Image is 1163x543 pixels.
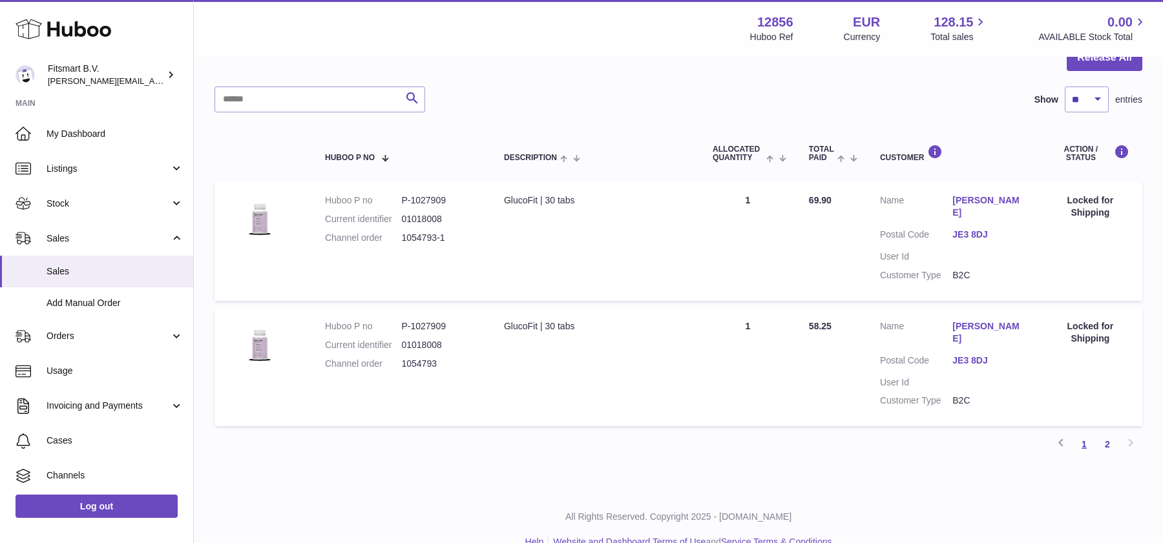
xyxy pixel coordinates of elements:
[809,145,834,162] span: Total paid
[1051,194,1129,219] div: Locked for Shipping
[952,269,1025,282] dd: B2C
[809,195,832,205] span: 69.90
[880,251,952,263] dt: User Id
[750,31,793,43] div: Huboo Ref
[48,76,259,86] span: [PERSON_NAME][EMAIL_ADDRESS][DOMAIN_NAME]
[504,154,557,162] span: Description
[47,128,183,140] span: My Dashboard
[204,511,1153,523] p: All Rights Reserved. Copyright 2025 - [DOMAIN_NAME]
[47,232,170,245] span: Sales
[401,194,478,207] dd: P-1027909
[934,14,973,31] span: 128.15
[325,358,402,370] dt: Channel order
[930,31,988,43] span: Total sales
[227,320,292,369] img: 1736787785.png
[401,339,478,351] dd: 01018008
[1067,45,1142,71] button: Release All
[880,269,952,282] dt: Customer Type
[1038,14,1147,43] a: 0.00 AVAILABLE Stock Total
[952,194,1025,219] a: [PERSON_NAME]
[1034,94,1058,106] label: Show
[930,14,988,43] a: 128.15 Total sales
[325,339,402,351] dt: Current identifier
[700,181,796,300] td: 1
[48,63,164,87] div: Fitsmart B.V.
[325,194,402,207] dt: Huboo P no
[713,145,762,162] span: ALLOCATED Quantity
[325,232,402,244] dt: Channel order
[325,320,402,333] dt: Huboo P no
[325,213,402,225] dt: Current identifier
[1107,14,1133,31] span: 0.00
[952,394,1025,407] dd: B2C
[1115,94,1142,106] span: entries
[880,376,952,389] dt: User Id
[401,213,478,225] dd: 01018008
[1096,433,1119,456] a: 2
[47,469,183,482] span: Channels
[952,229,1025,241] a: JE3 8DJ
[844,31,881,43] div: Currency
[504,320,687,333] div: GlucoFit | 30 tabs
[47,365,183,377] span: Usage
[227,194,292,243] img: 1736787785.png
[1051,145,1129,162] div: Action / Status
[47,330,170,342] span: Orders
[757,14,793,31] strong: 12856
[47,163,170,175] span: Listings
[880,194,952,222] dt: Name
[47,435,183,447] span: Cases
[880,394,952,407] dt: Customer Type
[16,65,35,85] img: jonathan@leaderoo.com
[809,321,832,331] span: 58.25
[47,400,170,412] span: Invoicing and Payments
[504,194,687,207] div: GlucoFit | 30 tabs
[325,154,375,162] span: Huboo P no
[401,320,478,333] dd: P-1027909
[700,307,796,426] td: 1
[47,198,170,210] span: Stock
[880,229,952,244] dt: Postal Code
[1051,320,1129,345] div: Locked for Shipping
[880,145,1025,162] div: Customer
[952,354,1025,367] a: JE3 8DJ
[47,265,183,278] span: Sales
[880,320,952,348] dt: Name
[47,297,183,309] span: Add Manual Order
[1073,433,1096,456] a: 1
[853,14,880,31] strong: EUR
[1038,31,1147,43] span: AVAILABLE Stock Total
[401,232,478,244] dd: 1054793-1
[16,495,178,518] a: Log out
[880,354,952,370] dt: Postal Code
[401,358,478,370] dd: 1054793
[952,320,1025,345] a: [PERSON_NAME]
